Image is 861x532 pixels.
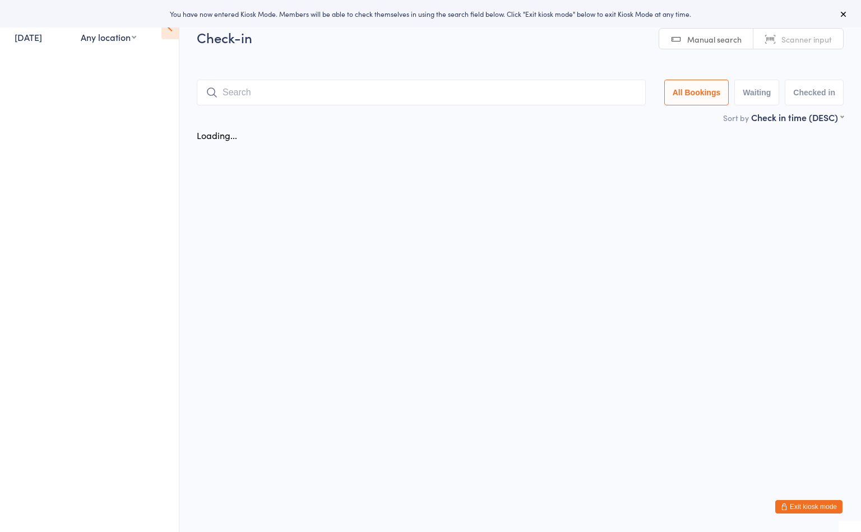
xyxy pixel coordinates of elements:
button: All Bookings [664,80,729,105]
h2: Check-in [197,28,844,47]
div: Check in time (DESC) [751,111,844,123]
div: Any location [81,31,136,43]
label: Sort by [723,112,749,123]
button: Exit kiosk mode [775,500,843,514]
span: Scanner input [781,34,832,45]
a: [DATE] [15,31,42,43]
button: Checked in [785,80,844,105]
div: Loading... [197,129,237,141]
span: Manual search [687,34,742,45]
button: Waiting [734,80,779,105]
div: You have now entered Kiosk Mode. Members will be able to check themselves in using the search fie... [18,9,843,18]
input: Search [197,80,646,105]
